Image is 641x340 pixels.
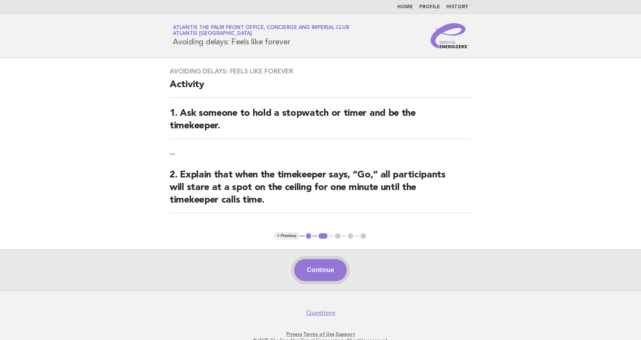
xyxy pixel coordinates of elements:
[336,331,355,337] a: Support
[397,5,413,9] a: Home
[306,309,335,317] a: Questions
[305,232,313,240] button: 1
[286,331,302,337] a: Privacy
[431,23,468,48] img: Service Energizers
[173,25,349,36] a: Atlantis The Palm Front Office, Concierge and Imperial ClubAtlantis [GEOGRAPHIC_DATA]
[170,79,471,98] h2: Activity
[170,169,471,213] h2: 2. Explain that when the timekeeper says, “Go,” all participants will stare at a spot on the ceil...
[173,31,252,37] span: Atlantis [GEOGRAPHIC_DATA]
[303,331,335,337] a: Terms of Use
[446,5,468,9] a: History
[173,26,349,46] h1: Avoiding delays: Feels like forever
[274,232,299,240] button: < Previous
[419,5,440,9] a: Profile
[170,68,471,75] h3: Avoiding delays: Feels like forever
[294,259,346,281] button: Continue
[317,232,329,240] button: 2
[170,148,471,159] p: --
[170,107,471,139] h2: 1. Ask someone to hold a stopwatch or timer and be the timekeeper.
[81,331,560,337] p: · ·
